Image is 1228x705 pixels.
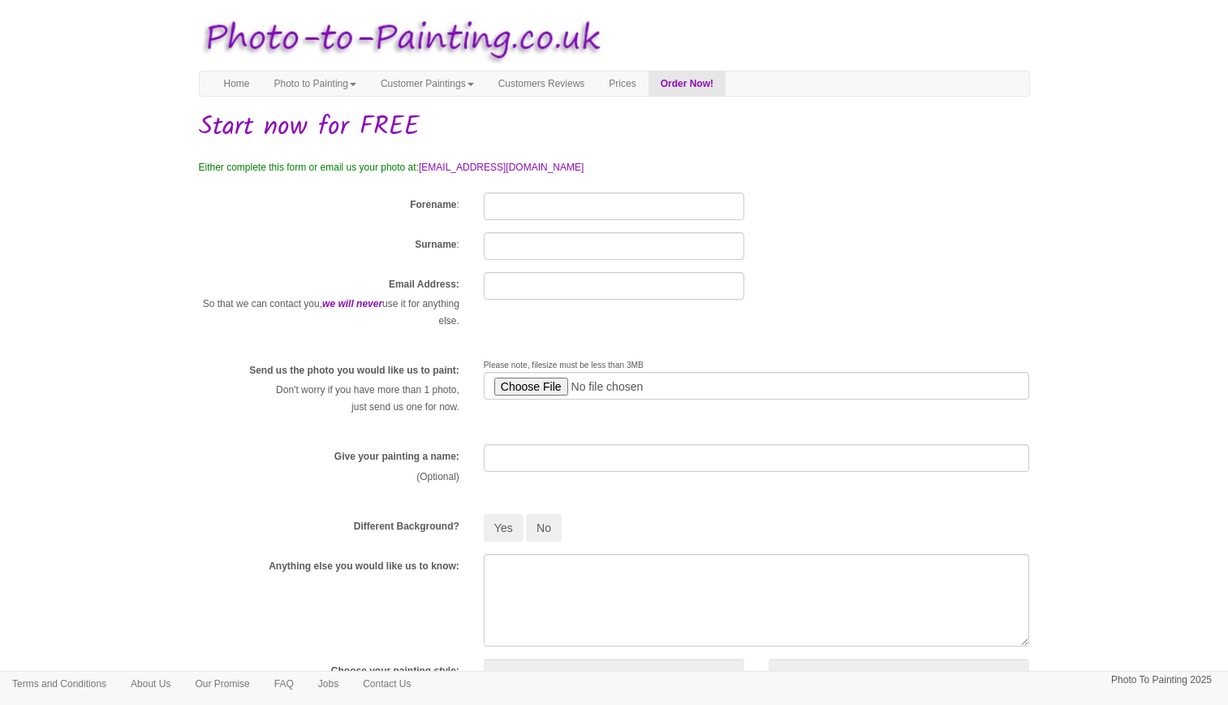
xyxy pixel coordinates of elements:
[648,71,726,96] a: Order Now!
[486,71,597,96] a: Customers Reviews
[199,382,459,416] p: Don't worry if you have more than 1 photo, just send us one for now.
[199,113,1030,141] h1: Start now for FREE
[410,198,456,212] label: Forename
[415,238,456,252] label: Surname
[354,520,459,534] label: Different Background?
[199,469,459,486] p: (Optional)
[262,672,306,696] a: FAQ
[597,71,648,96] a: Prices
[212,71,262,96] a: Home
[199,296,459,330] p: So that we can contact you, use it for anything else.
[322,298,382,309] em: we will never
[331,664,459,678] label: Choose your painting style:
[191,8,606,71] img: Photo to Painting
[351,672,423,696] a: Contact Us
[1111,672,1212,689] p: Photo To Painting 2025
[249,364,459,378] label: Send us the photo you would like us to paint:
[199,162,419,173] span: Either complete this form or email us your photo at:
[183,672,261,696] a: Our Promise
[269,560,459,573] label: Anything else you would like us to know:
[306,672,351,696] a: Jobs
[484,514,524,542] button: Yes
[526,514,562,542] button: No
[118,672,183,696] a: About Us
[368,71,486,96] a: Customer Paintings
[419,162,584,173] a: [EMAIL_ADDRESS][DOMAIN_NAME]
[389,278,459,292] label: Email Address:
[334,450,459,464] label: Give your painting a name:
[484,361,644,370] span: Please note, filesize must be less than 3MB
[187,192,472,216] div: :
[262,71,368,96] a: Photo to Painting
[187,232,472,256] div: :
